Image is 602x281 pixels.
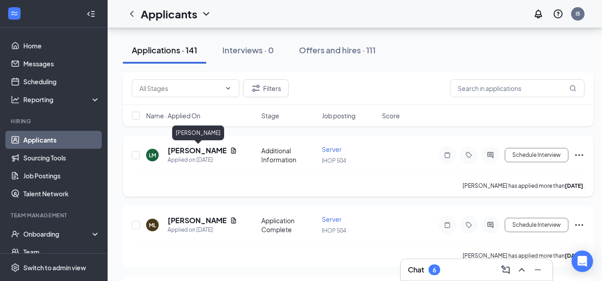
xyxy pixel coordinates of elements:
[500,264,511,275] svg: ComposeMessage
[11,95,20,104] svg: Analysis
[498,263,513,277] button: ComposeMessage
[299,44,376,56] div: Offers and hires · 111
[463,221,474,229] svg: Tag
[485,151,496,159] svg: ActiveChat
[261,146,316,164] div: Additional Information
[322,215,342,223] span: Server
[87,9,95,18] svg: Collapse
[261,216,316,234] div: Application Complete
[565,182,583,189] b: [DATE]
[574,220,585,230] svg: Ellipses
[433,266,436,274] div: 6
[485,221,496,229] svg: ActiveChat
[225,85,232,92] svg: ChevronDown
[23,167,100,185] a: Job Postings
[23,229,92,238] div: Onboarding
[463,151,474,159] svg: Tag
[146,111,200,120] span: Name · Applied On
[10,9,19,18] svg: WorkstreamLogo
[126,9,137,19] svg: ChevronLeft
[11,212,98,219] div: Team Management
[23,131,100,149] a: Applicants
[322,227,346,234] span: IHOP 504
[531,263,545,277] button: Minimize
[251,83,261,94] svg: Filter
[23,95,100,104] div: Reporting
[516,264,527,275] svg: ChevronUp
[576,10,580,17] div: I5
[23,73,100,91] a: Scheduling
[139,83,221,93] input: All Stages
[553,9,563,19] svg: QuestionInfo
[382,111,400,120] span: Score
[322,145,342,153] span: Server
[172,125,224,140] div: [PERSON_NAME]
[141,6,197,22] h1: Applicants
[322,111,355,120] span: Job posting
[23,185,100,203] a: Talent Network
[23,149,100,167] a: Sourcing Tools
[23,243,100,261] a: Team
[572,251,593,272] div: Open Intercom Messenger
[533,9,544,19] svg: Notifications
[168,225,237,234] div: Applied on [DATE]
[505,218,568,232] button: Schedule Interview
[149,221,156,229] div: ML
[23,37,100,55] a: Home
[149,151,156,159] div: LM
[533,264,543,275] svg: Minimize
[168,216,226,225] h5: [PERSON_NAME]
[168,156,237,164] div: Applied on [DATE]
[569,85,576,92] svg: MagnifyingGlass
[450,79,585,97] input: Search in applications
[168,146,226,156] h5: [PERSON_NAME]
[23,55,100,73] a: Messages
[23,263,86,272] div: Switch to admin view
[230,217,237,224] svg: Document
[442,221,453,229] svg: Note
[222,44,274,56] div: Interviews · 0
[505,148,568,162] button: Schedule Interview
[11,117,98,125] div: Hiring
[463,252,585,259] p: [PERSON_NAME] has applied more than .
[442,151,453,159] svg: Note
[515,263,529,277] button: ChevronUp
[230,147,237,154] svg: Document
[201,9,212,19] svg: ChevronDown
[565,252,583,259] b: [DATE]
[322,157,346,164] span: IHOP 504
[132,44,197,56] div: Applications · 141
[261,111,279,120] span: Stage
[574,150,585,160] svg: Ellipses
[243,79,289,97] button: Filter Filters
[463,182,585,190] p: [PERSON_NAME] has applied more than .
[408,265,424,275] h3: Chat
[11,263,20,272] svg: Settings
[11,229,20,238] svg: UserCheck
